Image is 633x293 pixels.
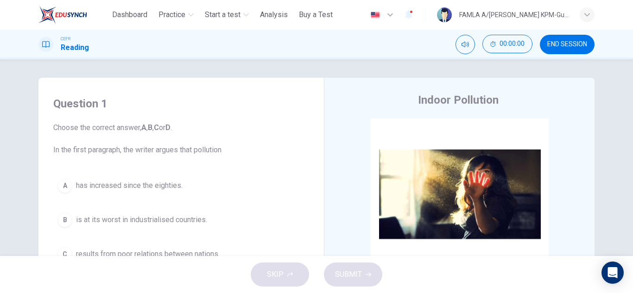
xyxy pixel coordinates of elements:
[53,96,309,111] h4: Question 1
[57,178,72,193] div: A
[38,6,108,24] a: ELTC logo
[76,249,220,260] span: results from poor relations between nations.
[155,6,197,23] button: Practice
[205,9,241,20] span: Start a test
[57,212,72,227] div: B
[76,180,183,191] span: has increased since the eighties.
[61,36,70,42] span: CEFR
[76,214,207,225] span: is at its worst in industrialised countries.
[547,41,587,48] span: END SESSION
[38,6,87,24] img: ELTC logo
[154,123,159,132] b: C
[418,93,499,107] h4: Indoor Pollution
[295,6,336,23] button: Buy a Test
[57,247,72,262] div: C
[482,35,532,53] button: 00:00:00
[540,35,595,54] button: END SESSION
[148,123,152,132] b: B
[53,208,309,231] button: Bis at its worst in industrialised countries.
[108,6,151,23] button: Dashboard
[141,123,146,132] b: A
[53,174,309,197] button: Ahas increased since the eighties.
[53,243,309,266] button: Cresults from poor relations between nations.
[482,35,532,54] div: Hide
[158,9,185,20] span: Practice
[260,9,288,20] span: Analysis
[53,122,309,156] span: Choose the correct answer, , , or . In the first paragraph, the writer argues that pollution
[165,123,171,132] b: D
[61,42,89,53] h1: Reading
[437,7,452,22] img: Profile picture
[112,9,147,20] span: Dashboard
[459,9,569,20] div: FAMLA A/[PERSON_NAME] KPM-Guru
[256,6,291,23] button: Analysis
[369,12,381,19] img: en
[456,35,475,54] div: Mute
[201,6,253,23] button: Start a test
[500,40,525,48] span: 00:00:00
[601,262,624,284] div: Open Intercom Messenger
[299,9,333,20] span: Buy a Test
